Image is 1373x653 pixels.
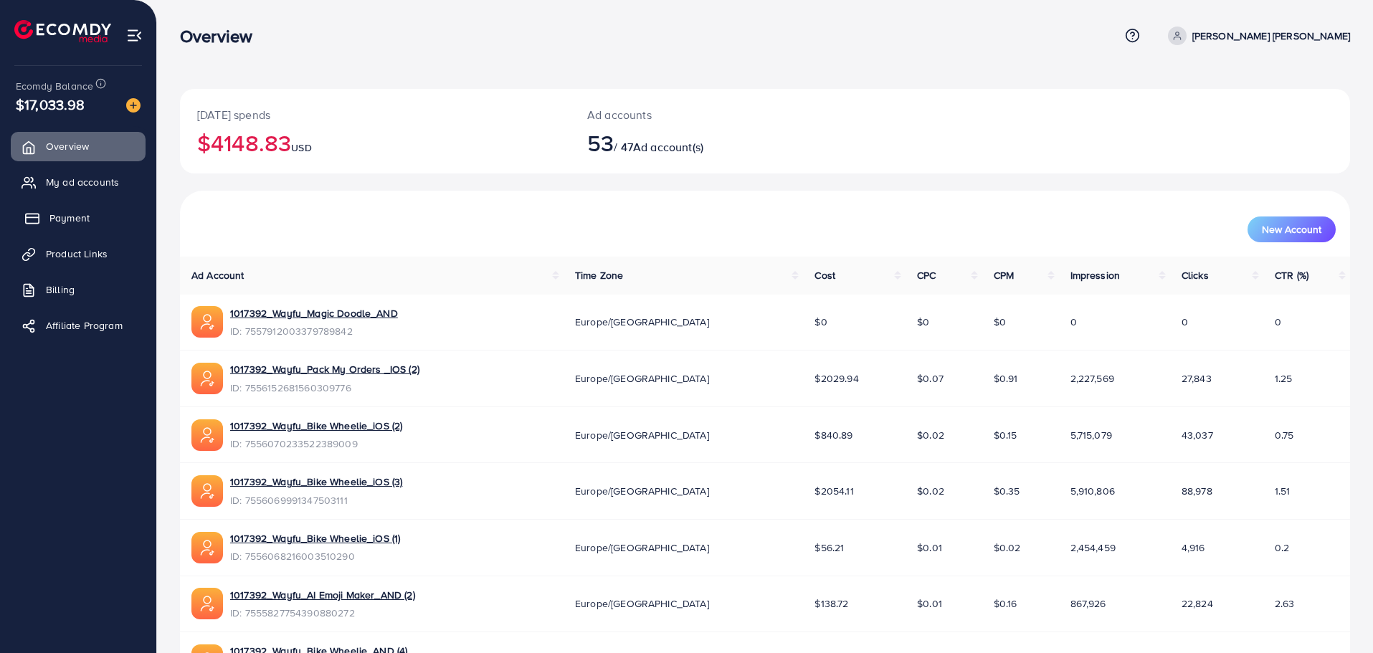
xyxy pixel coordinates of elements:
span: Europe/[GEOGRAPHIC_DATA] [575,371,709,386]
span: $0 [917,315,929,329]
span: Ad Account [191,268,244,282]
span: 0 [1182,315,1188,329]
span: $0.01 [917,540,942,555]
span: Ad account(s) [633,139,703,155]
iframe: Chat [1312,588,1362,642]
span: CPC [917,268,936,282]
span: $0.02 [994,540,1021,555]
a: [PERSON_NAME] [PERSON_NAME] [1162,27,1350,45]
button: New Account [1248,216,1336,242]
span: CPM [994,268,1014,282]
span: Europe/[GEOGRAPHIC_DATA] [575,596,709,611]
span: Cost [814,268,835,282]
span: 5,910,806 [1070,484,1115,498]
span: ID: 7557912003379789842 [230,324,398,338]
span: 2,454,459 [1070,540,1116,555]
a: 1017392_Wayfu_Magic Doodle_AND [230,306,398,320]
span: 1.51 [1275,484,1291,498]
span: $0.02 [917,484,944,498]
a: 1017392_Wayfu_Pack My Orders _IOS (2) [230,362,419,376]
span: CTR (%) [1275,268,1308,282]
a: 1017392_Wayfu_Bike Wheelie_iOS (3) [230,475,402,489]
span: Time Zone [575,268,623,282]
span: Affiliate Program [46,318,123,333]
img: ic-ads-acc.e4c84228.svg [191,532,223,563]
span: 5,715,079 [1070,428,1112,442]
span: 53 [587,126,614,159]
span: 0.75 [1275,428,1294,442]
a: Payment [11,204,146,232]
span: 2,227,569 [1070,371,1114,386]
a: Overview [11,132,146,161]
img: ic-ads-acc.e4c84228.svg [191,419,223,451]
span: ID: 7555827754390880272 [230,606,415,620]
span: 0 [1070,315,1077,329]
span: $0.91 [994,371,1018,386]
span: Ecomdy Balance [16,79,93,93]
a: 1017392_Wayfu_Bike Wheelie_iOS (1) [230,531,400,545]
span: Europe/[GEOGRAPHIC_DATA] [575,484,709,498]
p: Ad accounts [587,106,845,123]
span: My ad accounts [46,175,119,189]
span: $840.89 [814,428,852,442]
span: $0.01 [917,596,942,611]
span: $2029.94 [814,371,858,386]
span: Europe/[GEOGRAPHIC_DATA] [575,315,709,329]
span: $0.35 [994,484,1020,498]
span: $0.15 [994,428,1017,442]
span: $138.72 [814,596,848,611]
span: $0 [994,315,1006,329]
span: Billing [46,282,75,297]
a: 1017392_Wayfu_AI Emoji Maker_AND (2) [230,588,415,602]
span: 0.2 [1275,540,1289,555]
h2: / 47 [587,129,845,156]
span: Clicks [1182,268,1209,282]
span: $2054.11 [814,484,853,498]
a: Product Links [11,239,146,268]
span: $0 [814,315,827,329]
p: [PERSON_NAME] [PERSON_NAME] [1192,27,1350,44]
img: ic-ads-acc.e4c84228.svg [191,306,223,338]
span: 4,916 [1182,540,1205,555]
img: menu [126,27,143,44]
a: Billing [11,275,146,304]
span: Payment [49,211,90,225]
p: [DATE] spends [197,106,553,123]
span: Product Links [46,247,108,261]
span: $17,033.98 [16,94,85,115]
span: Overview [46,139,89,153]
img: ic-ads-acc.e4c84228.svg [191,363,223,394]
span: New Account [1262,224,1321,234]
img: ic-ads-acc.e4c84228.svg [191,475,223,507]
a: 1017392_Wayfu_Bike Wheelie_iOS (2) [230,419,402,433]
img: ic-ads-acc.e4c84228.svg [191,588,223,619]
span: $0.07 [917,371,944,386]
span: ID: 7556070233522389009 [230,437,402,451]
span: $56.21 [814,540,844,555]
span: 43,037 [1182,428,1213,442]
span: 1.25 [1275,371,1293,386]
span: 867,926 [1070,596,1106,611]
img: image [126,98,141,113]
h2: $4148.83 [197,129,553,156]
span: Impression [1070,268,1121,282]
a: My ad accounts [11,168,146,196]
span: $0.16 [994,596,1017,611]
span: $0.02 [917,428,944,442]
span: Europe/[GEOGRAPHIC_DATA] [575,428,709,442]
span: ID: 7556068216003510290 [230,549,400,563]
span: ID: 7556069991347503111 [230,493,402,507]
span: 27,843 [1182,371,1212,386]
span: Europe/[GEOGRAPHIC_DATA] [575,540,709,555]
span: 0 [1275,315,1281,329]
span: 22,824 [1182,596,1213,611]
h3: Overview [180,26,264,47]
span: USD [291,140,311,155]
a: Affiliate Program [11,311,146,340]
span: ID: 7556152681560309776 [230,381,419,395]
img: logo [14,20,111,42]
span: 2.63 [1275,596,1295,611]
span: 88,978 [1182,484,1212,498]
